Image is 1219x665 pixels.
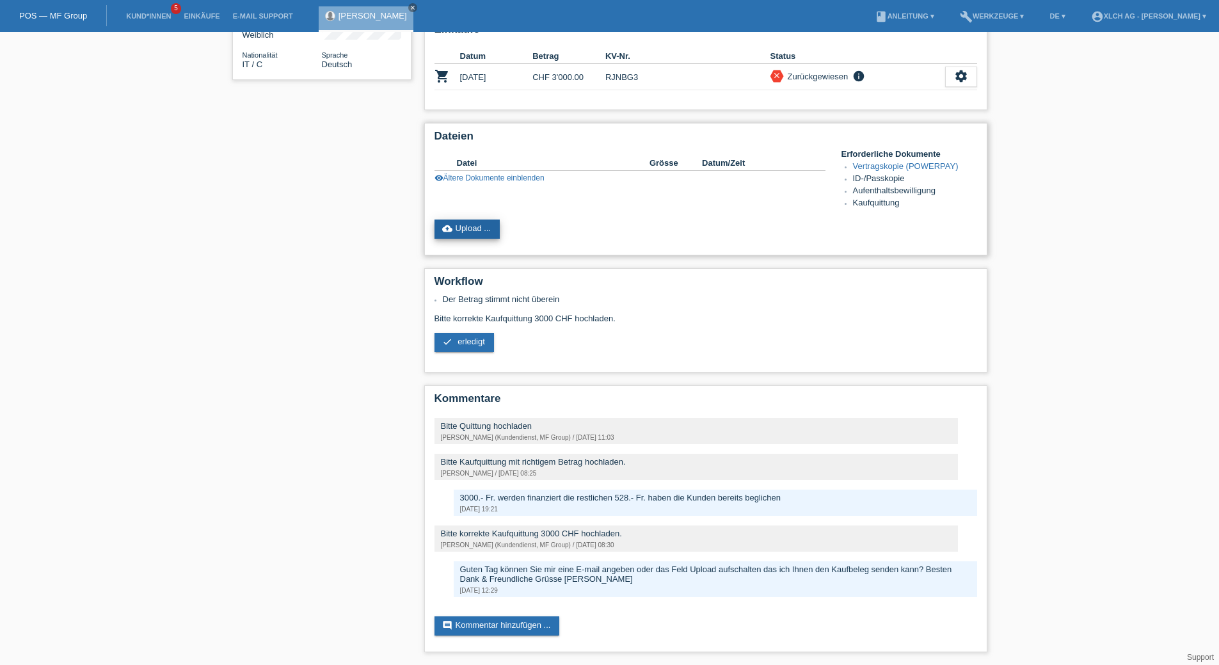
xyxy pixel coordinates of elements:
span: Deutsch [322,60,353,69]
li: Der Betrag stimmt nicht überein [443,294,977,304]
a: check erledigt [434,333,494,352]
a: cloud_uploadUpload ... [434,220,500,239]
h4: Erforderliche Dokumente [841,149,977,159]
li: Aufenthaltsbewilligung [853,186,977,198]
th: Datum/Zeit [702,156,807,171]
h2: Einkäufe [434,23,977,42]
a: bookAnleitung ▾ [868,12,941,20]
i: comment [442,620,452,630]
td: RJNBG3 [605,64,770,90]
span: erledigt [458,337,485,346]
div: [PERSON_NAME] (Kundendienst, MF Group) / [DATE] 11:03 [441,434,952,441]
i: POSP00023876 [434,68,450,84]
div: Guten Tag können Sie mir eine E-mail angeben oder das Feld Upload aufschalten das ich Ihnen den K... [460,565,971,584]
i: close [772,71,781,80]
a: close [408,3,417,12]
div: [DATE] 12:29 [460,587,971,594]
div: [PERSON_NAME] / [DATE] 08:25 [441,470,952,477]
i: book [875,10,888,23]
span: 5 [171,3,181,14]
div: 3000.- Fr. werden finanziert die restlichen 528.- Fr. haben die Kunden bereits beglichen [460,493,971,502]
th: Datei [457,156,649,171]
i: cloud_upload [442,223,452,234]
span: Nationalität [243,51,278,59]
span: Sprache [322,51,348,59]
div: [DATE] 19:21 [460,506,971,513]
th: Grösse [649,156,702,171]
div: Bitte korrekte Kaufquittung 3000 CHF hochladen. [441,529,952,538]
a: POS — MF Group [19,11,87,20]
th: KV-Nr. [605,49,770,64]
i: info [851,70,866,83]
a: Einkäufe [177,12,226,20]
a: buildWerkzeuge ▾ [953,12,1031,20]
div: Bitte Kaufquittung mit richtigem Betrag hochladen. [441,457,952,467]
a: account_circleXLCH AG - [PERSON_NAME] ▾ [1085,12,1213,20]
a: commentKommentar hinzufügen ... [434,616,560,636]
i: settings [954,69,968,83]
div: [PERSON_NAME] (Kundendienst, MF Group) / [DATE] 08:30 [441,541,952,549]
th: Datum [460,49,533,64]
i: check [442,337,452,347]
li: Kaufquittung [853,198,977,210]
i: close [410,4,416,11]
span: Italien / C / 13.06.1993 [243,60,263,69]
i: account_circle [1091,10,1104,23]
a: [PERSON_NAME] [339,11,407,20]
a: Kund*innen [120,12,177,20]
div: Bitte Quittung hochladen [441,421,952,431]
h2: Kommentare [434,392,977,412]
a: DE ▾ [1043,12,1071,20]
td: [DATE] [460,64,533,90]
a: visibilityÄltere Dokumente einblenden [434,173,545,182]
div: Bitte korrekte Kaufquittung 3000 CHF hochladen. [434,294,977,362]
th: Status [770,49,945,64]
a: E-Mail Support [227,12,299,20]
i: build [960,10,973,23]
th: Betrag [532,49,605,64]
li: ID-/Passkopie [853,173,977,186]
h2: Workflow [434,275,977,294]
a: Support [1187,653,1214,662]
div: Zurückgewiesen [784,70,849,83]
i: visibility [434,173,443,182]
h2: Dateien [434,130,977,149]
td: CHF 3'000.00 [532,64,605,90]
a: Vertragskopie (POWERPAY) [853,161,959,171]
